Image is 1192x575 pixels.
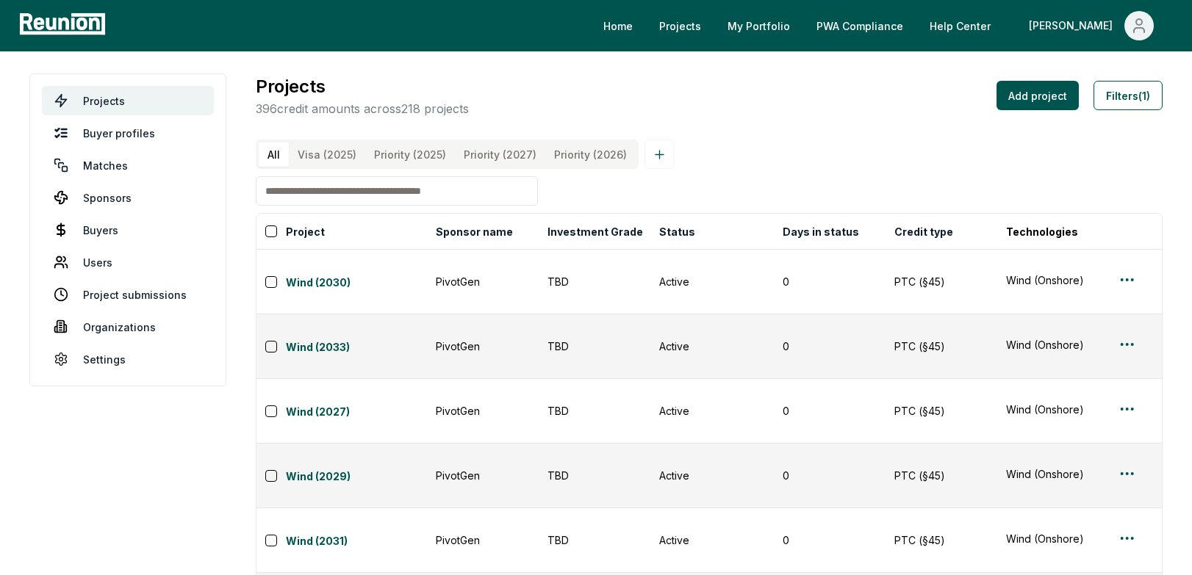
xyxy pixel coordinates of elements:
div: PivotGen [436,468,530,483]
button: Sponsor name [433,217,516,246]
div: Active [659,468,765,483]
button: Priority (2027) [455,142,545,167]
a: Sponsors [42,183,214,212]
button: Wind (2029) [286,466,427,486]
p: 396 credit amounts across 218 projects [256,100,469,117]
button: Project [283,217,328,246]
div: TBD [547,339,642,354]
button: Wind (2030) [286,272,427,292]
div: PTC (§45) [894,532,988,548]
div: PTC (§45) [894,339,988,354]
button: All [259,142,289,167]
a: Users [42,247,214,277]
button: Credit type [891,217,956,246]
button: Priority (2026) [545,142,636,167]
button: Priority (2025) [365,142,455,167]
a: Home [592,11,645,40]
div: TBD [547,403,642,419]
button: Wind (2031) [286,530,427,551]
a: Buyers [42,215,214,245]
div: 0 [783,339,877,354]
button: Investment Grade [545,217,646,246]
a: Wind (2031) [286,533,427,551]
div: Active [659,532,765,548]
div: Active [659,403,765,419]
div: Active [659,274,765,289]
a: My Portfolio [716,11,802,40]
div: 0 [783,274,877,289]
button: Wind (Onshore) [1006,402,1100,417]
button: Visa (2025) [289,142,365,167]
div: TBD [547,532,642,548]
div: PTC (§45) [894,468,988,483]
div: PivotGen [436,403,530,419]
div: PivotGen [436,532,530,548]
button: Wind (Onshore) [1006,466,1100,482]
a: Projects [42,86,214,115]
button: Wind (2027) [286,401,427,422]
div: TBD [547,274,642,289]
a: Wind (2029) [286,469,427,486]
div: [PERSON_NAME] [1029,11,1119,40]
button: Filters(1) [1094,81,1163,110]
a: Wind (2030) [286,275,427,292]
a: Help Center [918,11,1002,40]
button: Wind (Onshore) [1006,531,1100,546]
button: Wind (2033) [286,336,427,357]
div: TBD [547,468,642,483]
a: PWA Compliance [805,11,915,40]
div: PivotGen [436,274,530,289]
button: [PERSON_NAME] [1017,11,1166,40]
button: Wind (Onshore) [1006,337,1100,352]
a: Projects [647,11,713,40]
div: PTC (§45) [894,274,988,289]
a: Wind (2033) [286,339,427,357]
button: Days in status [780,217,862,246]
div: PivotGen [436,339,530,354]
h3: Projects [256,73,469,100]
div: Active [659,339,765,354]
button: Wind (Onshore) [1006,272,1100,288]
button: Add project [997,81,1079,110]
a: Buyer profiles [42,118,214,148]
a: Settings [42,344,214,374]
div: 0 [783,403,877,419]
div: 0 [783,468,877,483]
div: PTC (§45) [894,403,988,419]
a: Project submissions [42,280,214,309]
a: Matches [42,151,214,180]
a: Wind (2027) [286,404,427,422]
a: Organizations [42,312,214,341]
button: Status [656,217,698,246]
nav: Main [592,11,1177,40]
div: 0 [783,532,877,548]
